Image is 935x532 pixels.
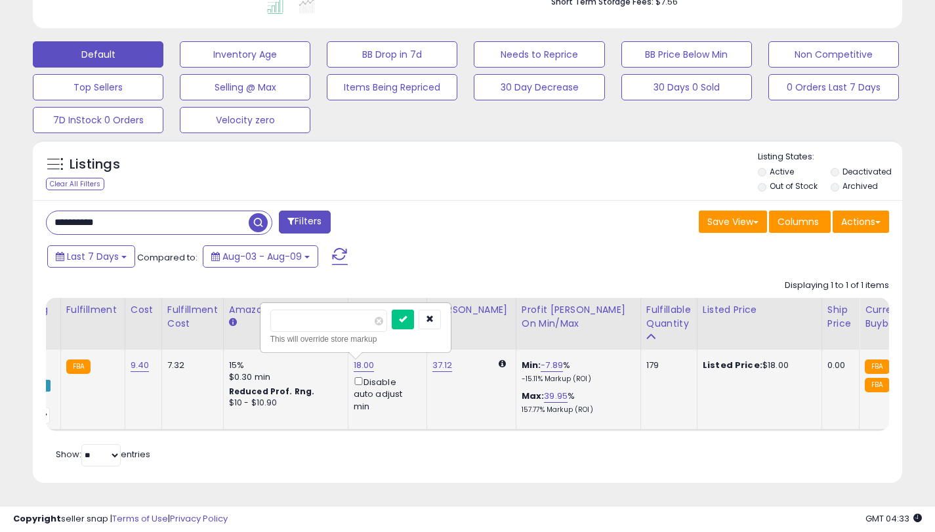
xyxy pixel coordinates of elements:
[842,180,878,192] label: Archived
[522,303,635,331] div: Profit [PERSON_NAME] on Min/Max
[833,211,889,233] button: Actions
[522,359,631,384] div: %
[13,513,228,525] div: seller snap | |
[541,359,563,372] a: -7.89
[842,166,892,177] label: Deactivated
[703,359,812,371] div: $18.00
[13,512,61,525] strong: Copyright
[112,512,168,525] a: Terms of Use
[33,107,163,133] button: 7D InStock 0 Orders
[279,211,330,234] button: Filters
[646,359,687,371] div: 179
[516,298,640,350] th: The percentage added to the cost of goods (COGS) that forms the calculator for Min & Max prices.
[522,359,541,371] b: Min:
[167,303,218,331] div: Fulfillment Cost
[522,405,631,415] p: 157.77% Markup (ROI)
[66,303,119,317] div: Fulfillment
[646,303,692,331] div: Fulfillable Quantity
[180,107,310,133] button: Velocity zero
[354,375,417,413] div: Disable auto adjust min
[70,155,120,174] h5: Listings
[222,250,302,263] span: Aug-03 - Aug-09
[621,41,752,68] button: BB Price Below Min
[229,317,237,329] small: Amazon Fees.
[770,166,794,177] label: Active
[785,279,889,292] div: Displaying 1 to 1 of 1 items
[432,303,510,317] div: [PERSON_NAME]
[703,359,762,371] b: Listed Price:
[522,375,631,384] p: -15.11% Markup (ROI)
[354,359,375,372] a: 18.00
[46,178,104,190] div: Clear All Filters
[131,303,156,317] div: Cost
[474,41,604,68] button: Needs to Reprice
[270,333,441,346] div: This will override store markup
[56,448,150,460] span: Show: entries
[229,359,338,371] div: 15%
[180,74,310,100] button: Selling @ Max
[137,251,197,264] span: Compared to:
[778,215,819,228] span: Columns
[474,74,604,100] button: 30 Day Decrease
[432,359,453,372] a: 37.12
[229,386,315,397] b: Reduced Prof. Rng.
[544,390,568,403] a: 39.95
[33,74,163,100] button: Top Sellers
[522,390,545,402] b: Max:
[327,41,457,68] button: BB Drop in 7d
[621,74,752,100] button: 30 Days 0 Sold
[827,359,849,371] div: 0.00
[170,512,228,525] a: Privacy Policy
[865,378,889,392] small: FBA
[865,359,889,374] small: FBA
[67,250,119,263] span: Last 7 Days
[131,359,150,372] a: 9.40
[699,211,767,233] button: Save View
[768,41,899,68] button: Non Competitive
[229,371,338,383] div: $0.30 min
[522,390,631,415] div: %
[47,245,135,268] button: Last 7 Days
[180,41,310,68] button: Inventory Age
[770,180,818,192] label: Out of Stock
[203,245,318,268] button: Aug-03 - Aug-09
[865,512,922,525] span: 2025-08-17 04:33 GMT
[167,359,213,371] div: 7.32
[769,211,831,233] button: Columns
[327,74,457,100] button: Items Being Repriced
[827,303,854,331] div: Ship Price
[703,303,816,317] div: Listed Price
[33,41,163,68] button: Default
[758,151,902,163] p: Listing States:
[229,398,338,409] div: $10 - $10.90
[229,303,343,317] div: Amazon Fees
[865,303,932,331] div: Current Buybox Price
[768,74,899,100] button: 0 Orders Last 7 Days
[66,359,91,374] small: FBA
[4,303,55,317] div: Repricing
